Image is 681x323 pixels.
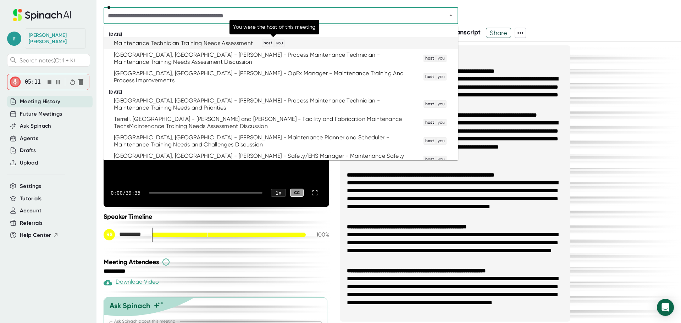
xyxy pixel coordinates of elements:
[20,98,60,106] button: Meeting History
[424,156,435,163] span: host
[109,90,458,95] div: [DATE]
[424,119,435,126] span: host
[437,156,446,163] span: you
[114,134,415,148] div: [GEOGRAPHIC_DATA], [GEOGRAPHIC_DATA] - [PERSON_NAME] - Maintenance Planner and Scheduler - Mainte...
[271,189,286,197] div: 1 x
[110,301,150,310] div: Ask Spinach
[20,134,38,143] button: Agents
[20,219,43,227] button: Referrals
[20,182,41,190] button: Settings
[450,28,481,36] span: Transcript
[437,138,446,144] span: you
[437,119,446,126] span: you
[114,70,415,84] div: [GEOGRAPHIC_DATA], [GEOGRAPHIC_DATA] - [PERSON_NAME] - OpEx Manager - Maintenance Training And Pr...
[20,122,51,130] button: Ask Spinach
[20,231,51,239] span: Help Center
[104,258,331,266] div: Meeting Attendees
[104,229,115,240] div: RS
[275,40,284,46] span: you
[437,74,446,80] span: you
[114,51,415,66] div: [GEOGRAPHIC_DATA], [GEOGRAPHIC_DATA] - [PERSON_NAME] - Process Maintenance Technician -Maintenanc...
[104,229,146,240] div: Ryan Smith
[424,74,435,80] span: host
[486,28,511,38] button: Share
[424,55,435,62] span: host
[20,231,59,239] button: Help Center
[290,189,304,197] div: CC
[20,57,75,64] span: Search notes (Ctrl + K)
[262,40,273,46] span: host
[657,299,674,316] div: Open Intercom Messenger
[114,40,253,47] div: Maintenance Technician Training Needs Assessment
[29,32,82,45] div: Ryan Smith
[111,190,140,196] div: 0:00 / 39:35
[437,101,446,107] span: you
[20,159,38,167] button: Upload
[486,27,511,39] span: Share
[311,231,329,238] div: 100 %
[114,152,415,167] div: [GEOGRAPHIC_DATA], [GEOGRAPHIC_DATA] - [PERSON_NAME] - Safety/EHS Manager - Maintenance Safety An...
[7,32,21,46] span: r
[114,116,415,130] div: Terrell, [GEOGRAPHIC_DATA] - [PERSON_NAME] and [PERSON_NAME] - Facility and Fabrication Maintenan...
[20,146,36,155] button: Drafts
[20,110,62,118] button: Future Meetings
[104,278,159,287] div: Download Video
[20,195,41,203] button: Tutorials
[104,213,329,221] div: Speaker Timeline
[20,207,41,215] button: Account
[437,55,446,62] span: you
[424,101,435,107] span: host
[450,28,481,37] button: Transcript
[109,32,458,37] div: [DATE]
[446,11,456,21] button: Close
[424,138,435,144] span: host
[114,97,415,111] div: [GEOGRAPHIC_DATA], [GEOGRAPHIC_DATA] - [PERSON_NAME] - Process Maintenance Technician - Maintenan...
[25,79,41,85] span: 05:11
